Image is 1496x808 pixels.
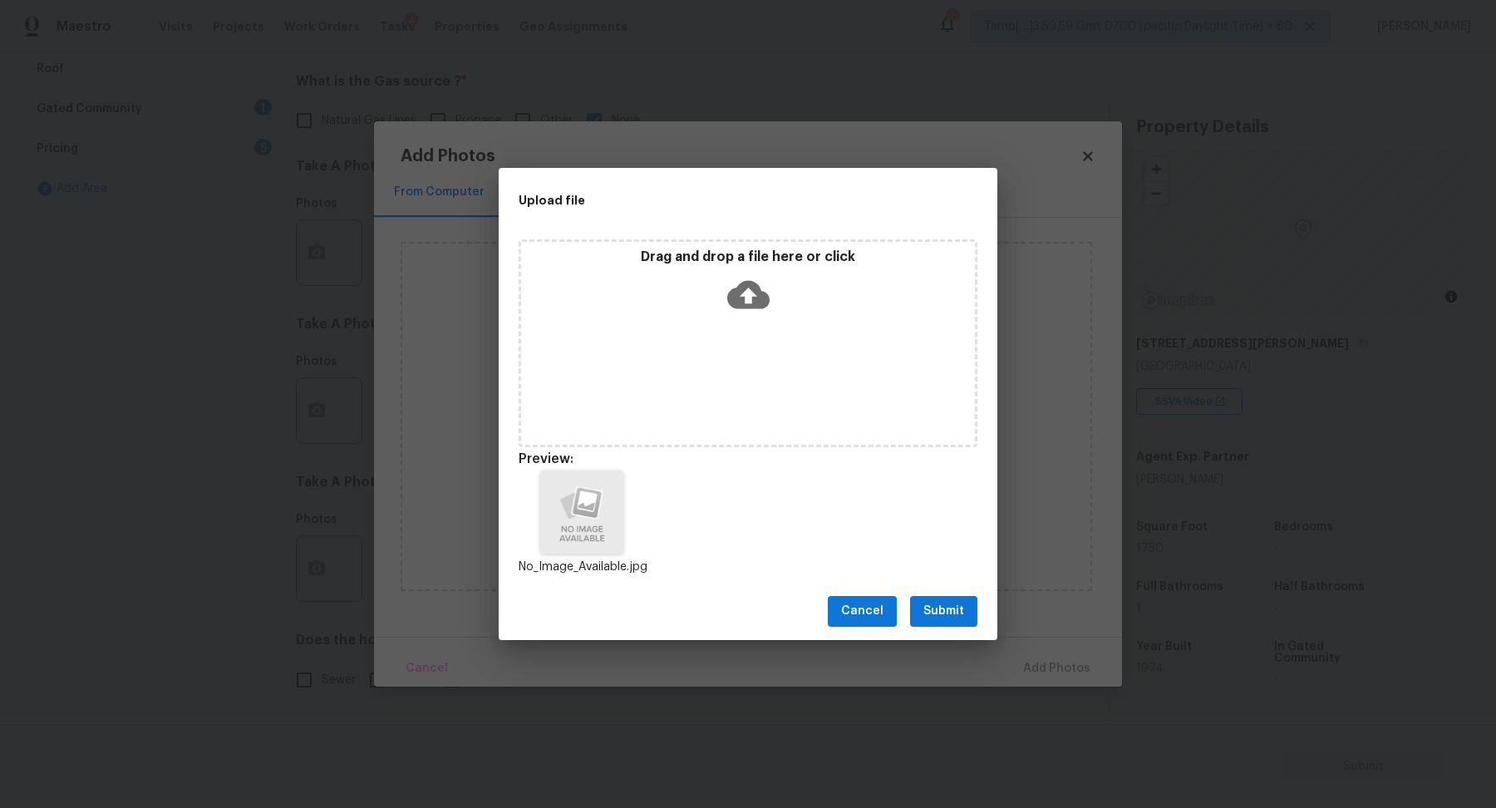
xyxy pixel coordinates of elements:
p: No_Image_Available.jpg [519,559,645,576]
button: Submit [910,596,977,627]
img: Z [540,471,623,554]
p: Drag and drop a file here or click [521,249,975,266]
span: Cancel [841,601,883,622]
span: Submit [923,601,964,622]
h2: Upload file [519,191,903,209]
button: Cancel [828,596,897,627]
